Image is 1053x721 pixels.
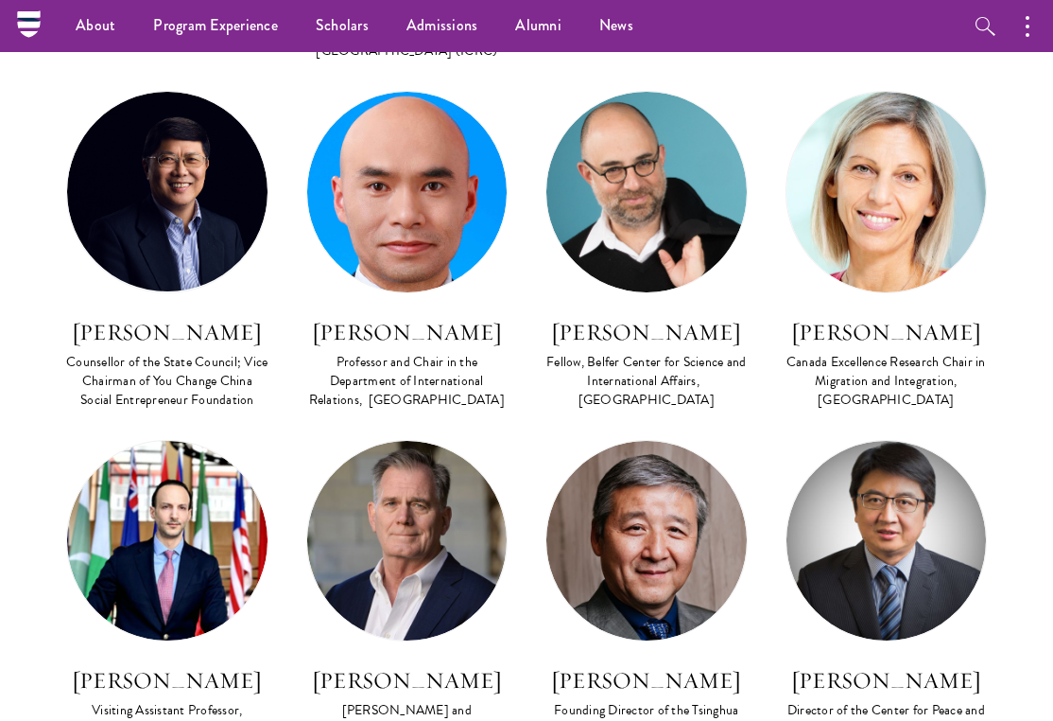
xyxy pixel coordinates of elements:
a: [PERSON_NAME] Counsellor of the State Council; Vice Chairman of You Change China Social Entrepren... [66,91,268,412]
h3: [PERSON_NAME] [545,664,748,696]
a: [PERSON_NAME] Canada Excellence Research Chair in Migration and Integration, [GEOGRAPHIC_DATA] [785,91,988,412]
div: Counsellor of the State Council; Vice Chairman of You Change China Social Entrepreneur Foundation [66,353,268,410]
h3: [PERSON_NAME] [306,664,509,696]
h3: [PERSON_NAME] [66,316,268,348]
h3: [PERSON_NAME] [66,664,268,696]
div: Canada Excellence Research Chair in Migration and Integration, [GEOGRAPHIC_DATA] [785,353,988,410]
h3: [PERSON_NAME] [785,664,988,696]
div: Professor and Chair in the Department of International Relations, [GEOGRAPHIC_DATA] [306,353,509,410]
div: Fellow, Belfer Center for Science and International Affairs, [GEOGRAPHIC_DATA] [545,353,748,410]
h3: [PERSON_NAME] [545,316,748,348]
a: [PERSON_NAME] Fellow, Belfer Center for Science and International Affairs, [GEOGRAPHIC_DATA] [545,91,748,412]
h3: [PERSON_NAME] [785,316,988,348]
h3: [PERSON_NAME] [306,316,509,348]
a: [PERSON_NAME] Professor and Chair in the Department of International Relations, [GEOGRAPHIC_DATA] [306,91,509,412]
